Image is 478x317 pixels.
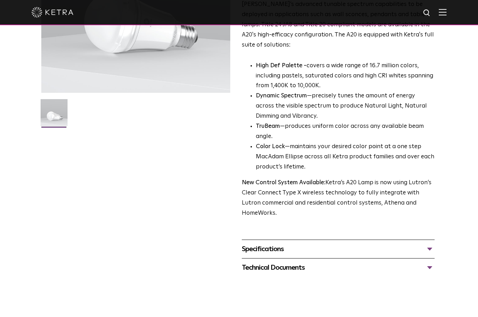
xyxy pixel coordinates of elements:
[256,123,280,129] strong: TruBeam
[256,122,435,142] li: —produces uniform color across any available beam angle.
[256,144,285,150] strong: Color Lock
[256,142,435,172] li: —maintains your desired color point at a one step MacAdam Ellipse across all Ketra product famili...
[256,63,307,69] strong: High Def Palette -
[242,180,325,186] strong: New Control System Available:
[423,9,431,18] img: search icon
[242,262,435,273] div: Technical Documents
[242,243,435,255] div: Specifications
[41,99,68,131] img: A20-Lamp-2021-Web-Square
[256,91,435,122] li: —precisely tunes the amount of energy across the visible spectrum to produce Natural Light, Natur...
[256,93,307,99] strong: Dynamic Spectrum
[242,178,435,219] p: Ketra’s A20 Lamp is now using Lutron’s Clear Connect Type X wireless technology to fully integrat...
[439,9,447,15] img: Hamburger%20Nav.svg
[31,7,73,18] img: ketra-logo-2019-white
[256,61,435,91] p: covers a wide range of 16.7 million colors, including pastels, saturated colors and high CRI whit...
